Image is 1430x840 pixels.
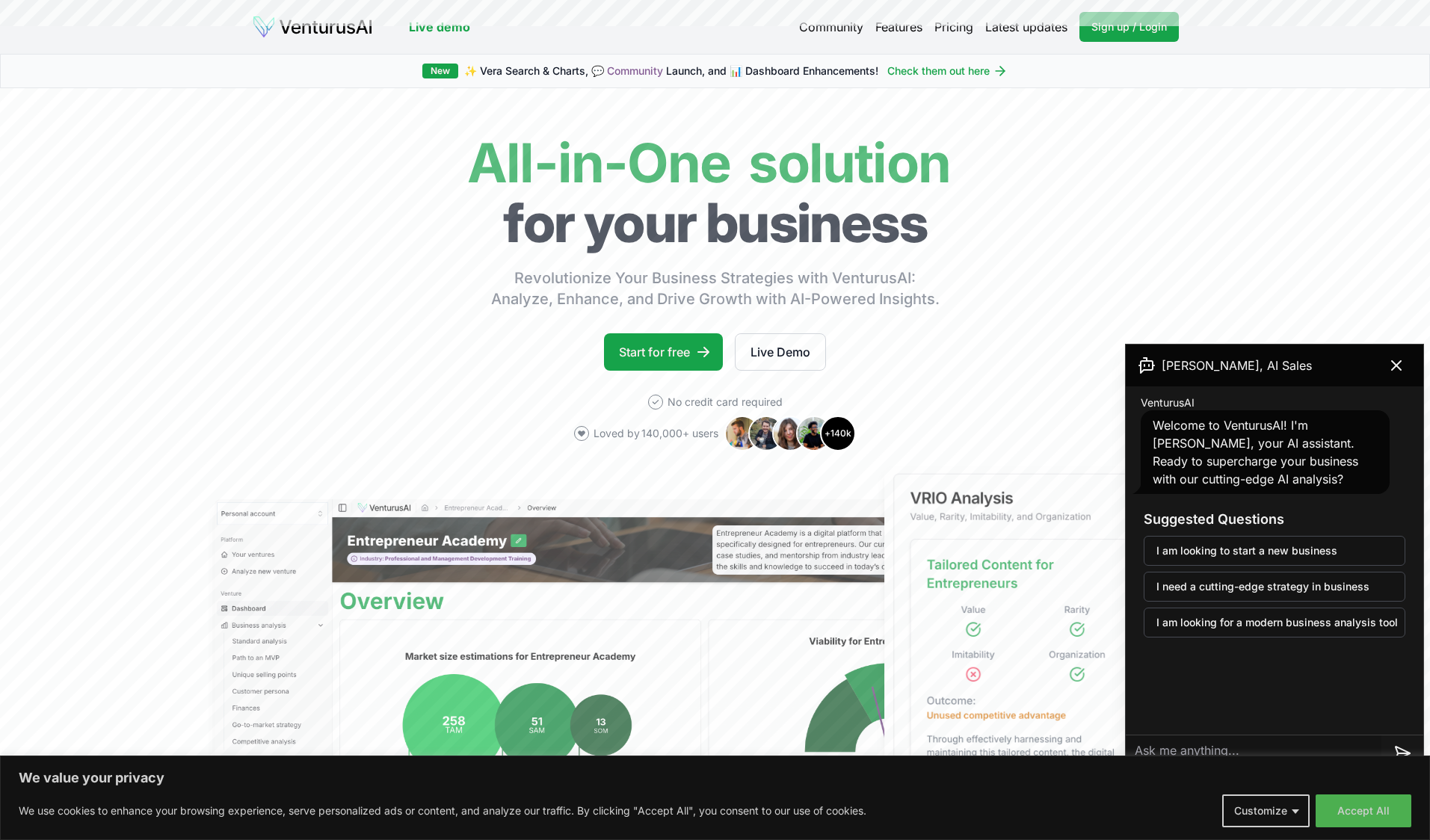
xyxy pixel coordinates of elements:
[772,416,808,451] img: Avatar 3
[252,15,373,39] img: logo
[796,416,832,451] img: Avatar 4
[1144,536,1405,566] button: I am looking to start a new business
[604,333,723,371] a: Start for free
[1153,418,1358,487] span: Welcome to VenturusAI! I'm [PERSON_NAME], your AI assistant. Ready to supercharge your business w...
[1316,794,1411,827] button: Accept All
[934,18,973,36] a: Pricing
[724,416,760,451] img: Avatar 1
[875,18,922,36] a: Features
[19,802,866,820] p: We use cookies to enhance your browsing experience, serve personalized ads or content, and analyz...
[1079,12,1179,42] a: Sign up / Login
[1144,572,1405,602] button: I need a cutting-edge strategy in business
[1222,794,1310,827] button: Customize
[887,64,1008,78] a: Check them out here
[1144,509,1405,530] h3: Suggested Questions
[464,64,878,78] span: ✨ Vera Search & Charts, 💬 Launch, and 📊 Dashboard Enhancements!
[1141,395,1195,410] span: VenturusAI
[1091,19,1167,34] span: Sign up / Login
[799,18,863,36] a: Community
[409,18,470,36] a: Live demo
[748,416,784,451] img: Avatar 2
[1162,356,1312,374] span: [PERSON_NAME], AI Sales
[985,18,1067,36] a: Latest updates
[735,333,826,371] a: Live Demo
[19,769,1411,787] p: We value your privacy
[422,64,458,78] div: New
[607,64,663,77] a: Community
[1144,608,1405,637] button: I am looking for a modern business analysis tool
